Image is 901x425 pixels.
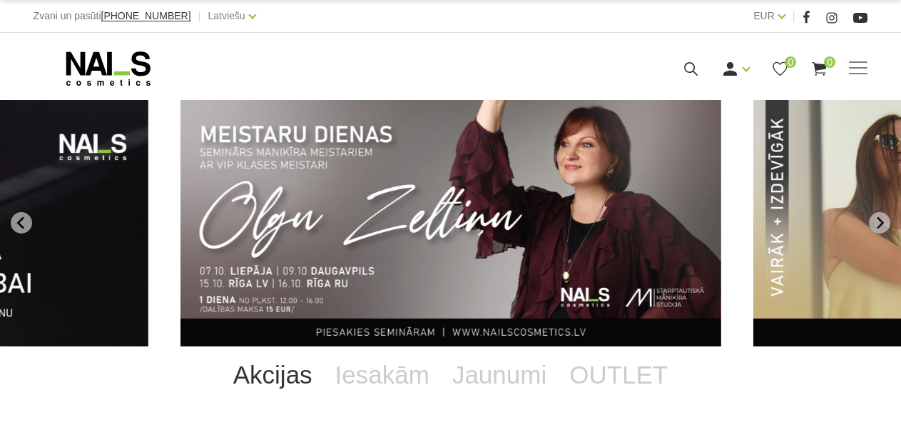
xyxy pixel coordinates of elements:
[558,346,679,404] a: OUTLET
[441,346,558,404] a: Jaunumi
[771,60,789,78] a: 0
[753,7,775,24] a: EUR
[324,346,441,404] a: Iesakām
[101,10,191,21] span: [PHONE_NUMBER]
[101,11,191,21] a: [PHONE_NUMBER]
[11,212,32,234] button: Go to last slide
[208,7,245,24] a: Latviešu
[34,7,191,25] div: Zvani un pasūti
[793,7,795,25] span: |
[222,346,324,404] a: Akcijas
[180,100,721,346] li: 1 of 13
[785,56,796,68] span: 0
[824,56,835,68] span: 0
[810,60,828,78] a: 0
[198,7,201,25] span: |
[869,212,890,234] button: Next slide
